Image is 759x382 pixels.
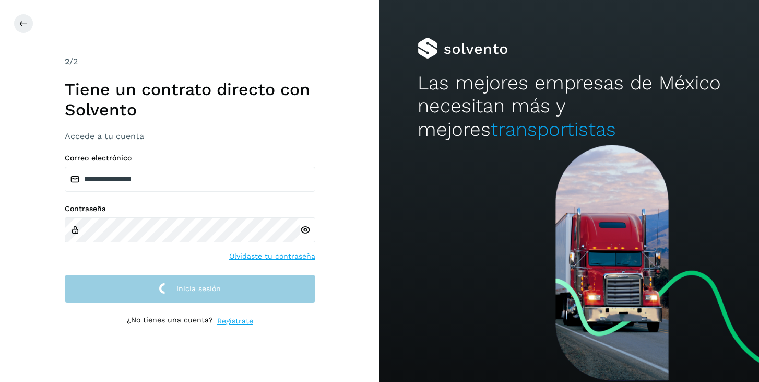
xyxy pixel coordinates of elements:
h3: Accede a tu cuenta [65,131,315,141]
div: /2 [65,55,315,68]
h1: Tiene un contrato directo con Solvento [65,79,315,120]
label: Contraseña [65,204,315,213]
p: ¿No tienes una cuenta? [127,316,213,327]
span: transportistas [491,118,616,141]
button: Inicia sesión [65,274,315,303]
label: Correo electrónico [65,154,315,163]
span: Inicia sesión [176,285,221,292]
a: Olvidaste tu contraseña [229,251,315,262]
a: Regístrate [217,316,253,327]
h2: Las mejores empresas de México necesitan más y mejores [418,72,721,141]
span: 2 [65,56,69,66]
